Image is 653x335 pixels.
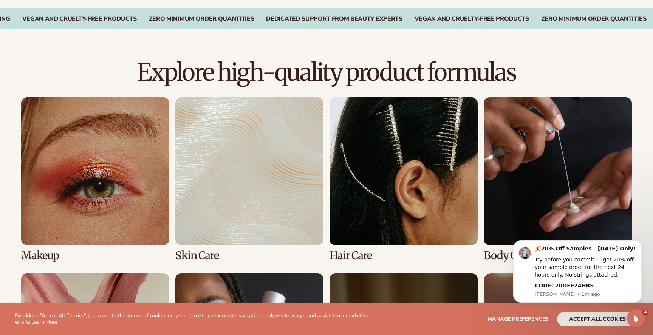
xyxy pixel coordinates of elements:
[21,250,169,261] h3: Makeup
[642,309,648,315] span: 4
[487,312,548,326] button: Manage preferences
[21,97,169,261] div: 1 / 8
[484,97,632,261] div: 4 / 8
[502,234,653,307] iframe: Intercom notifications message
[149,15,254,23] div: ZERO MINIMUM ORDER QUANTITIES
[175,97,323,261] div: 2 / 8
[557,312,638,326] button: accept all cookies
[484,250,632,261] h3: Body Care
[541,15,647,23] div: Zero Minimum Order QuantitieS
[22,15,137,23] div: VEGAN AND CRUELTY-FREE PRODUCTS
[21,60,632,85] h2: Explore high-quality product formulas
[627,309,645,327] iframe: Intercom live chat
[330,97,478,261] div: 3 / 8
[415,15,529,23] div: Vegan and Cruelty-Free Products
[15,313,388,326] p: By clicking "Accept All Cookies", you agree to the storing of cookies on your device to enhance s...
[487,315,548,323] span: Manage preferences
[330,250,478,261] h3: Hair Care
[175,250,323,261] h3: Skin Care
[31,318,57,326] a: Learn More
[266,15,402,23] div: DEDICATED SUPPORT FROM BEAUTY EXPERTS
